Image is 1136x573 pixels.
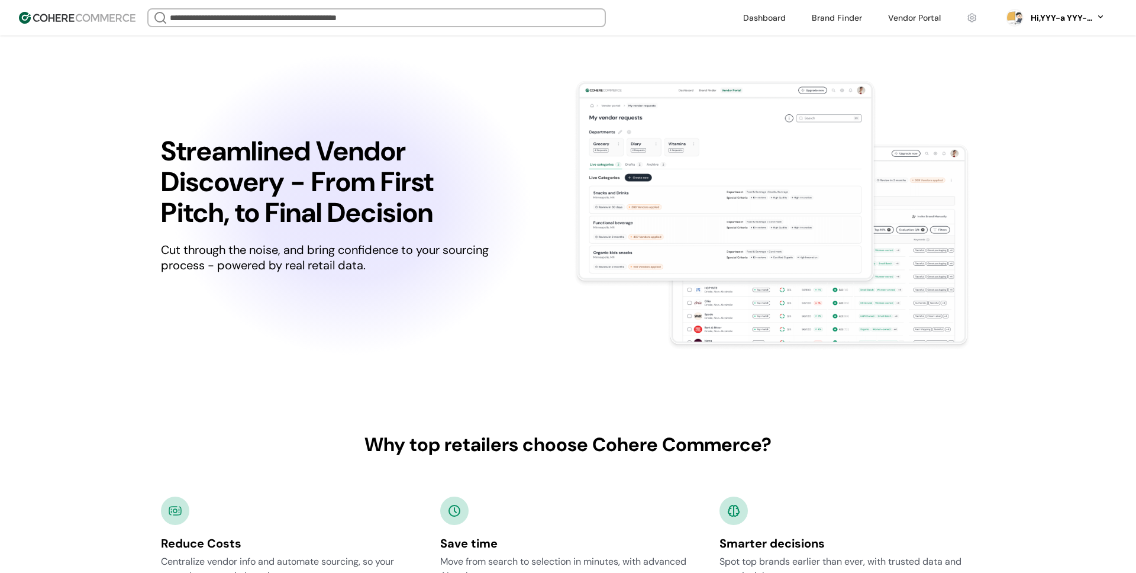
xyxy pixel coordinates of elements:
img: Cohere Logo [19,12,135,24]
div: Streamlined Vendor Discovery - From First Pitch, to Final Decision [161,136,489,228]
svg: 0 percent [1006,9,1024,27]
div: Reduce Costs [161,535,417,552]
div: Why top retailers choose Cohere Commerce? [161,430,975,459]
div: Hi, YYY-a YYY-aa [1028,12,1093,24]
div: Smarter decisions [719,535,975,552]
div: Save time [440,535,696,552]
button: Hi,YYY-a YYY-aa [1028,12,1105,24]
div: Cut through the noise, and bring confidence to your sourcing process - powered by real retail data. [161,242,489,273]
